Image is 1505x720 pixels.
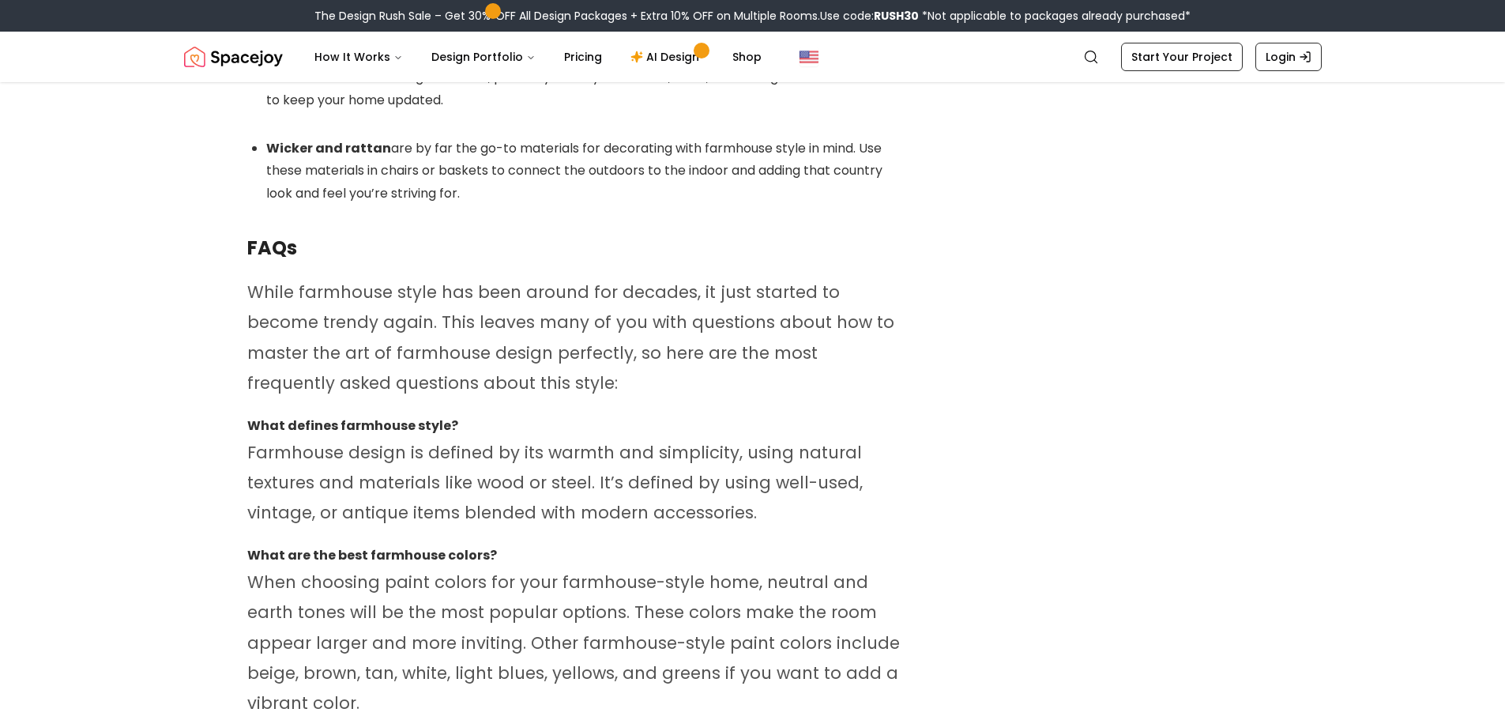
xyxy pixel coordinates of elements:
[184,41,283,73] img: Spacejoy Logo
[247,571,900,714] span: When choosing paint colors for your farmhouse-style home, neutral and earth tones will be the mos...
[820,8,919,24] span: Use code:
[314,8,1191,24] div: The Design Rush Sale – Get 30% OFF All Design Packages + Extra 10% OFF on Multiple Rooms.
[874,8,919,24] b: RUSH30
[247,417,458,435] strong: What defines farmhouse style?
[551,41,615,73] a: Pricing
[919,8,1191,24] span: *Not applicable to packages already purchased*
[720,41,774,73] a: Shop
[247,441,863,524] span: Farmhouse design is defined by its warmth and simplicity, using natural textures and materials li...
[1121,43,1243,71] a: Start Your Project
[184,32,1322,82] nav: Global
[618,41,717,73] a: AI Design
[419,41,548,73] button: Design Portfolio
[266,139,882,203] span: are by far the go-to materials for decorating with farmhouse style in mind. Use these materials i...
[800,47,818,66] img: United States
[247,235,297,261] strong: FAQs
[302,41,416,73] button: How It Works
[302,41,774,73] nav: Main
[266,139,391,157] strong: Wicker and rattan
[266,45,899,109] span: are the easiest way to channel the farmhouse aesthetic without doing too much. They add a relaxed...
[184,41,283,73] a: Spacejoy
[247,546,497,564] strong: What are the best farmhouse colors?
[1255,43,1322,71] a: Login
[247,281,894,394] span: While farmhouse style has been around for decades, it just started to become trendy again. This l...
